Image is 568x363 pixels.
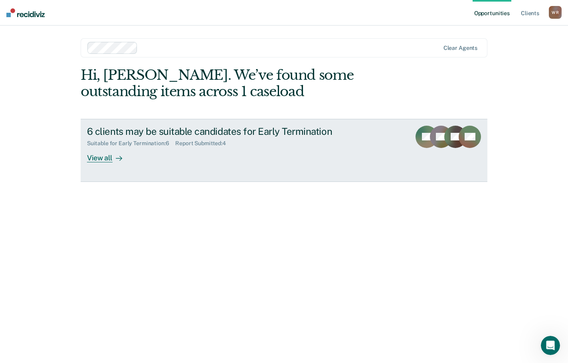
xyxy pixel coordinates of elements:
div: Suitable for Early Termination : 6 [87,140,176,147]
button: WR [549,6,562,19]
div: 6 clients may be suitable candidates for Early Termination [87,126,367,137]
div: View all [87,147,132,162]
img: Recidiviz [6,8,45,17]
div: Clear agents [443,45,477,51]
div: W R [549,6,562,19]
div: Hi, [PERSON_NAME]. We’ve found some outstanding items across 1 caseload [81,67,406,100]
div: Report Submitted : 4 [175,140,232,147]
a: 6 clients may be suitable candidates for Early TerminationSuitable for Early Termination:6Report ... [81,119,487,182]
iframe: Intercom live chat [541,336,560,355]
